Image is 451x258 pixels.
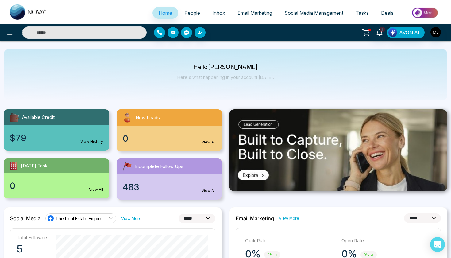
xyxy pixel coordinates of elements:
span: Home [159,10,172,16]
img: availableCredit.svg [9,112,20,123]
img: Nova CRM Logo [10,4,47,20]
img: . [229,109,447,191]
span: AVON AI [399,29,419,36]
a: New Leads0View All [113,109,226,151]
a: View All [89,187,103,192]
a: Deals [375,7,400,19]
img: User Avatar [430,27,441,37]
span: $79 [10,131,26,144]
a: Social Media Management [278,7,349,19]
img: followUps.svg [121,161,133,172]
p: Total Followers [17,235,48,240]
span: Inbox [212,10,225,16]
a: Inbox [206,7,231,19]
a: View All [202,139,216,145]
span: Deals [381,10,394,16]
h2: Email Marketing [236,215,274,221]
h2: Social Media [10,215,40,221]
a: View More [279,215,299,221]
div: Open Intercom Messenger [430,237,445,252]
a: Email Marketing [231,7,278,19]
button: AVON AI [387,27,425,38]
span: [DATE] Task [21,162,48,170]
span: 483 [123,181,139,193]
img: Market-place.gif [403,6,447,20]
span: Tasks [356,10,369,16]
span: 9 [380,27,385,32]
span: Email Marketing [237,10,272,16]
span: 0 [10,179,15,192]
p: Open Rate [341,237,432,244]
p: 5 [17,243,48,255]
span: The Real Estate Empire [56,216,102,221]
a: Home [152,7,178,19]
span: Incomplete Follow Ups [135,163,183,170]
a: View All [202,188,216,193]
img: todayTask.svg [9,161,18,171]
p: Click Rate [245,237,335,244]
a: Tasks [349,7,375,19]
p: Here's what happening in your account [DATE]. [177,75,274,80]
a: View History [80,139,103,144]
p: Hello [PERSON_NAME] [177,64,274,70]
span: 0 [123,132,128,145]
img: newLeads.svg [121,112,133,123]
a: People [178,7,206,19]
span: Available Credit [22,114,55,121]
a: View More [121,216,141,221]
a: 9 [372,27,387,37]
img: Lead Flow [388,28,397,37]
a: Incomplete Follow Ups483View All [113,158,226,200]
span: Social Media Management [284,10,343,16]
span: New Leads [136,114,160,121]
span: People [184,10,200,16]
